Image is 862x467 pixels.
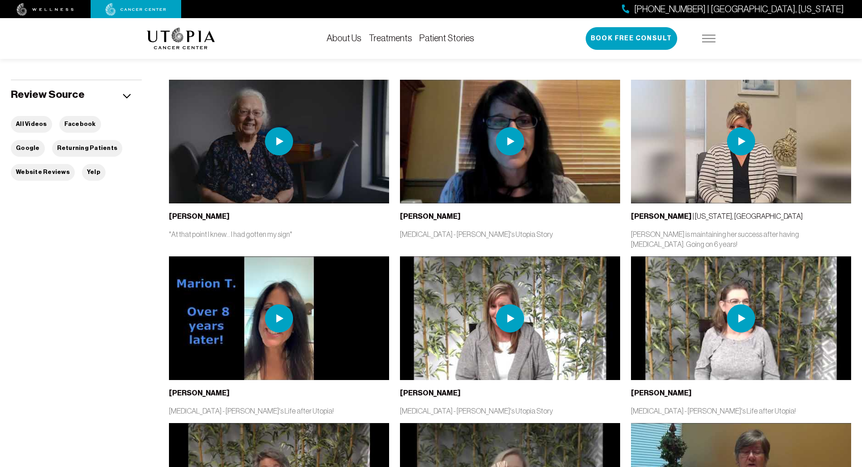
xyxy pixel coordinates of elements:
[400,212,461,221] b: [PERSON_NAME]
[634,3,844,16] span: [PHONE_NUMBER] | [GEOGRAPHIC_DATA], [US_STATE]
[631,406,851,416] p: [MEDICAL_DATA] - [PERSON_NAME]'s Life after Utopia!
[400,256,620,380] img: thumbnail
[631,80,851,203] img: thumbnail
[631,256,851,380] img: thumbnail
[265,127,293,155] img: play icon
[11,116,52,133] button: All Videos
[169,80,389,203] img: thumbnail
[169,389,230,397] b: [PERSON_NAME]
[631,229,851,249] p: [PERSON_NAME] is maintaining her success after having [MEDICAL_DATA]. Going on 6 years!
[369,33,412,43] a: Treatments
[419,33,474,43] a: Patient Stories
[169,229,389,239] p: "At that point I knew... I had gotten my sign"
[123,94,131,99] img: icon
[327,33,361,43] a: About Us
[400,80,620,203] img: thumbnail
[11,164,75,181] button: Website Reviews
[622,3,844,16] a: [PHONE_NUMBER] | [GEOGRAPHIC_DATA], [US_STATE]
[400,229,620,239] p: [MEDICAL_DATA] - [PERSON_NAME]'s Utopia Story
[586,27,677,50] button: Book Free Consult
[11,140,45,157] button: Google
[265,304,293,332] img: play icon
[702,35,716,42] img: icon-hamburger
[169,406,389,416] p: [MEDICAL_DATA] - [PERSON_NAME]'s Life after Utopia!
[169,212,230,221] b: [PERSON_NAME]
[17,3,74,16] img: wellness
[59,116,101,133] button: Facebook
[169,256,389,380] img: thumbnail
[106,3,166,16] img: cancer center
[147,28,215,49] img: logo
[11,87,85,101] h5: Review Source
[82,164,106,181] button: Yelp
[631,389,692,397] b: [PERSON_NAME]
[496,127,524,155] img: play icon
[52,140,123,157] button: Returning Patients
[496,304,524,332] img: play icon
[631,212,692,221] b: [PERSON_NAME]
[631,212,803,220] span: | [US_STATE], [GEOGRAPHIC_DATA]
[400,389,461,397] b: [PERSON_NAME]
[400,406,620,416] p: [MEDICAL_DATA] - [PERSON_NAME]'s Utopia Story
